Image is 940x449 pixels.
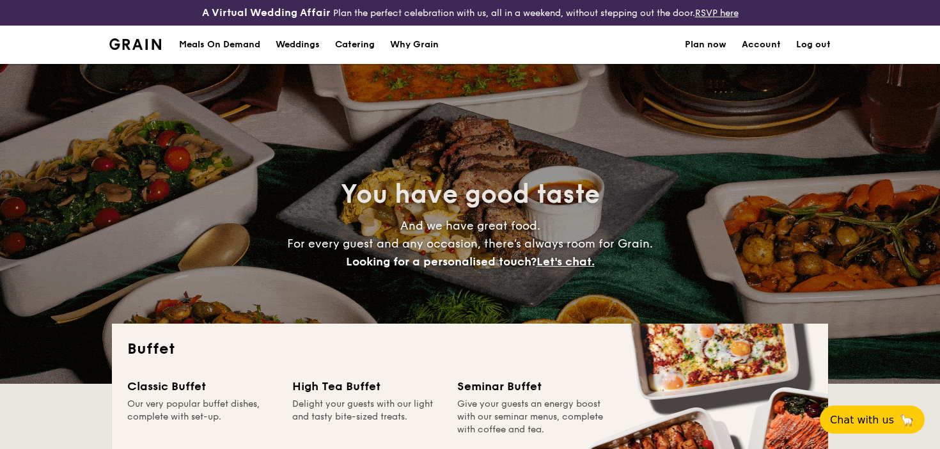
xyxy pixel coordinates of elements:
a: Log out [796,26,831,64]
a: RSVP here [695,8,739,19]
h4: A Virtual Wedding Affair [202,5,331,20]
div: Weddings [276,26,320,64]
a: Logotype [109,38,161,50]
div: Delight your guests with our light and tasty bite-sized treats. [292,398,442,436]
h2: Buffet [127,339,813,359]
div: Why Grain [390,26,439,64]
a: Catering [327,26,382,64]
img: Grain [109,38,161,50]
div: Our very popular buffet dishes, complete with set-up. [127,398,277,436]
a: Weddings [268,26,327,64]
a: Plan now [685,26,726,64]
a: Why Grain [382,26,446,64]
a: Account [742,26,781,64]
span: Chat with us [830,414,894,426]
div: Plan the perfect celebration with us, all in a weekend, without stepping out the door. [157,5,783,20]
span: Looking for a personalised touch? [346,255,537,269]
div: High Tea Buffet [292,377,442,395]
div: Classic Buffet [127,377,277,395]
h1: Catering [335,26,375,64]
span: 🦙 [899,413,914,427]
span: You have good taste [341,179,600,210]
div: Give your guests an energy boost with our seminar menus, complete with coffee and tea. [457,398,607,436]
div: Meals On Demand [179,26,260,64]
div: Seminar Buffet [457,377,607,395]
span: And we have great food. For every guest and any occasion, there’s always room for Grain. [287,219,653,269]
span: Let's chat. [537,255,595,269]
button: Chat with us🦙 [820,406,925,434]
a: Meals On Demand [171,26,268,64]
